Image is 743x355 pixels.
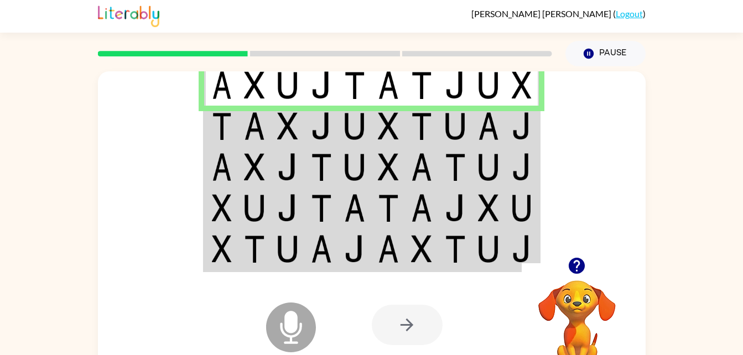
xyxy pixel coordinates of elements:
img: u [277,235,298,263]
img: u [277,71,298,99]
img: t [445,235,466,263]
img: a [378,235,399,263]
img: a [244,112,265,140]
img: x [277,112,298,140]
button: Pause [565,41,646,66]
img: u [445,112,466,140]
img: u [344,112,365,140]
img: u [244,194,265,222]
img: a [378,71,399,99]
a: Logout [616,8,643,19]
img: a [212,71,232,99]
img: a [411,153,432,181]
img: j [445,194,466,222]
img: j [277,194,298,222]
img: t [445,153,466,181]
img: a [311,235,332,263]
img: a [212,153,232,181]
img: t [311,194,332,222]
img: a [478,112,499,140]
img: t [311,153,332,181]
img: x [244,153,265,181]
img: u [478,71,499,99]
img: a [411,194,432,222]
img: x [512,71,532,99]
img: Literably [98,3,159,27]
img: j [512,153,532,181]
img: u [478,153,499,181]
img: j [344,235,365,263]
img: t [411,71,432,99]
img: u [478,235,499,263]
img: j [311,112,332,140]
img: x [411,235,432,263]
img: x [478,194,499,222]
img: j [277,153,298,181]
img: j [512,112,532,140]
span: [PERSON_NAME] [PERSON_NAME] [471,8,613,19]
img: x [378,112,399,140]
img: t [411,112,432,140]
img: u [512,194,532,222]
img: j [311,71,332,99]
img: t [378,194,399,222]
img: t [212,112,232,140]
img: t [344,71,365,99]
img: a [344,194,365,222]
img: j [445,71,466,99]
img: x [212,194,232,222]
img: x [212,235,232,263]
div: ( ) [471,8,646,19]
img: x [244,71,265,99]
img: t [244,235,265,263]
img: j [512,235,532,263]
img: u [344,153,365,181]
img: x [378,153,399,181]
